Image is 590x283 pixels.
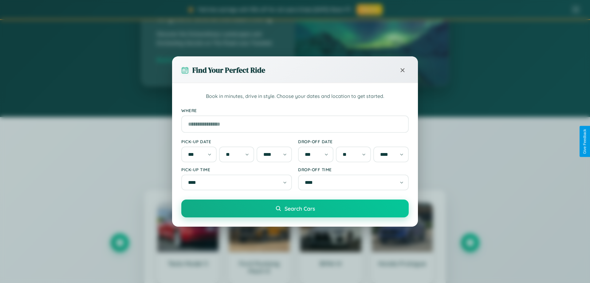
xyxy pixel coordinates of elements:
label: Drop-off Date [298,139,409,144]
button: Search Cars [181,200,409,217]
label: Pick-up Date [181,139,292,144]
h3: Find Your Perfect Ride [192,65,265,75]
span: Search Cars [285,205,315,212]
label: Where [181,108,409,113]
label: Drop-off Time [298,167,409,172]
p: Book in minutes, drive in style. Choose your dates and location to get started. [181,92,409,100]
label: Pick-up Time [181,167,292,172]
